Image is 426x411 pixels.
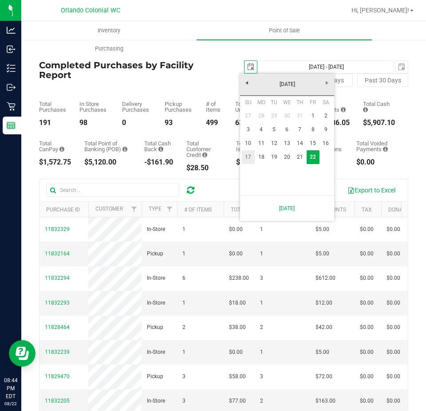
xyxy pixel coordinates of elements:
span: $0.00 [360,323,374,332]
span: In-Store [147,299,165,307]
th: Tuesday [268,96,280,109]
span: $42.00 [316,323,332,332]
span: 1 [260,225,263,234]
div: Total CanPay [39,141,71,152]
a: Tax [362,207,372,213]
div: $5,907.10 [363,119,395,126]
i: Sum of the successful, non-voided payments using account credit for all purchases in the date range. [202,152,207,158]
a: 2 [319,109,332,123]
span: Inventory [86,27,132,35]
a: 4 [255,123,268,137]
a: Purchasing [21,39,197,58]
div: Total Purchases [39,101,66,113]
a: 21 [293,150,306,164]
span: $72.00 [316,372,332,381]
span: 11832239 [45,349,70,355]
span: $238.00 [229,274,249,282]
div: Delivery Purchases [122,101,151,113]
i: Sum of the successful, non-voided cash payment transactions for all purchases in the date range. ... [363,107,368,113]
span: 11832329 [45,226,70,232]
div: $0.00 [356,159,395,166]
i: Sum of the successful, non-voided CanPay payment transactions for all purchases in the date range. [59,146,64,152]
a: 16 [319,137,332,150]
a: 15 [307,137,319,150]
i: Sum of all voided payment transaction amounts, excluding tips and transaction fees, for all purch... [383,146,388,152]
a: [DATE] [245,199,329,217]
span: 2 [182,323,185,332]
div: 633 [235,119,251,126]
span: 1 [260,299,263,307]
div: 499 [206,119,222,126]
span: 1 [260,250,263,258]
a: 19 [268,150,280,164]
span: $612.00 [316,274,335,282]
div: 98 [79,119,109,126]
a: Purchase ID [46,207,80,213]
span: Orlando Colonial WC [61,7,120,14]
a: 6 [280,123,293,137]
span: 11832294 [45,275,70,281]
span: $0.00 [229,225,243,234]
a: 18 [255,150,268,164]
div: $5,120.00 [84,159,131,166]
div: Total Voided Payments [356,141,395,152]
span: 3 [182,397,185,405]
span: $0.00 [229,250,243,258]
span: 11832164 [45,251,70,257]
span: $163.00 [316,397,335,405]
span: 11832293 [45,300,70,306]
div: 0 [122,119,151,126]
span: $12.00 [316,299,332,307]
a: 29 [268,109,280,123]
span: $0.00 [229,348,243,356]
span: 1 [182,225,185,234]
a: 12 [268,137,280,150]
h4: Completed Purchases by Facility Report [39,60,224,80]
a: Type [149,206,162,212]
span: 3 [260,274,263,282]
inline-svg: Analytics [7,26,16,35]
a: 31 [293,109,306,123]
span: $0.00 [360,250,374,258]
span: $0.00 [387,397,400,405]
span: Pickup [147,372,163,381]
span: $0.00 [360,372,374,381]
span: In-Store [147,225,165,234]
inline-svg: Reports [7,121,16,130]
span: 6 [182,274,185,282]
iframe: Resource center [9,340,35,367]
span: Purchasing [83,45,135,53]
a: Donation [388,207,414,213]
inline-svg: Outbound [7,83,16,92]
span: $0.00 [387,372,400,381]
a: 30 [280,109,293,123]
a: 17 [242,150,255,164]
a: Filter [127,202,142,217]
span: $0.00 [360,299,374,307]
div: -$161.90 [144,159,173,166]
span: $38.00 [229,323,246,332]
p: 08:44 PM EDT [4,376,17,400]
th: Sunday [242,96,255,109]
a: 27 [242,109,255,123]
span: Pickup [147,323,163,332]
a: 13 [280,137,293,150]
span: $0.00 [387,250,400,258]
a: 28 [255,109,268,123]
a: 11 [255,137,268,150]
div: In Store Purchases [79,101,109,113]
div: # of Items [206,101,222,113]
span: Hi, [PERSON_NAME]! [351,7,409,14]
a: Point of Sale [197,21,372,40]
i: Sum of the cash-back amounts from rounded-up electronic payments for all purchases in the date ra... [158,146,163,152]
a: [DATE] [240,78,335,91]
th: Thursday [293,96,306,109]
span: $0.00 [360,225,374,234]
span: 3 [182,372,185,381]
span: 1 [182,299,185,307]
input: Search... [46,184,179,197]
a: 1 [307,109,319,123]
a: Previous [240,76,254,90]
span: $77.00 [229,397,246,405]
a: # of Items [184,207,212,213]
